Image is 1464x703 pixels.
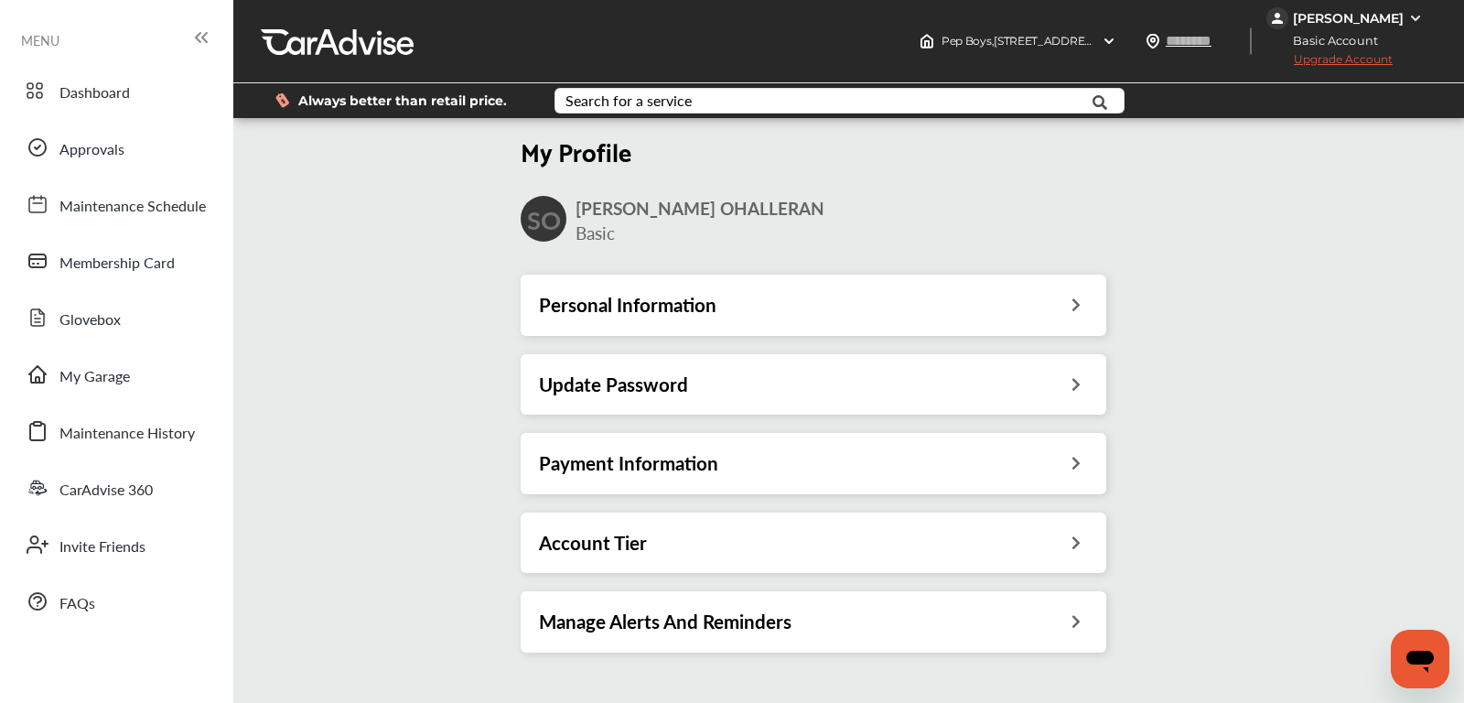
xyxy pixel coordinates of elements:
a: CarAdvise 360 [16,464,215,512]
span: FAQs [59,592,95,616]
span: MENU [21,33,59,48]
img: header-down-arrow.9dd2ce7d.svg [1102,34,1116,49]
span: Pep Boys , [STREET_ADDRESS][PERSON_NAME] [GEOGRAPHIC_DATA] , IL 60647 [942,34,1360,48]
img: WGsFRI8htEPBVLJbROoPRyZpYNWhNONpIPPETTm6eUC0GeLEiAAAAAElFTkSuQmCC [1408,11,1423,26]
a: Dashboard [16,67,215,114]
span: Maintenance Schedule [59,195,206,219]
a: Maintenance History [16,407,215,455]
span: My Garage [59,365,130,389]
span: Always better than retail price. [298,94,507,107]
span: Maintenance History [59,422,195,446]
h2: SO [527,203,561,235]
a: Glovebox [16,294,215,341]
span: Glovebox [59,308,121,332]
h3: Update Password [539,373,688,396]
span: Invite Friends [59,535,145,559]
a: FAQs [16,578,215,625]
h2: My Profile [521,135,1106,167]
a: My Garage [16,351,215,398]
img: jVpblrzwTbfkPYzPPzSLxeg0AAAAASUVORK5CYII= [1266,7,1288,29]
a: Approvals [16,124,215,171]
h3: Personal Information [539,293,716,317]
span: Approvals [59,138,124,162]
div: Search for a service [565,93,692,108]
span: CarAdvise 360 [59,479,153,503]
img: header-home-logo.8d720a4f.svg [920,34,934,49]
div: [PERSON_NAME] [1293,10,1404,27]
span: Dashboard [59,81,130,105]
img: header-divider.bc55588e.svg [1250,27,1252,55]
img: location_vector.a44bc228.svg [1146,34,1160,49]
img: dollor_label_vector.a70140d1.svg [275,92,289,108]
h3: Manage Alerts And Reminders [539,610,791,633]
a: Membership Card [16,237,215,285]
h3: Account Tier [539,531,647,555]
span: [PERSON_NAME] OHALLERAN [576,196,824,221]
span: Upgrade Account [1266,52,1393,75]
a: Invite Friends [16,521,215,568]
span: Basic Account [1268,31,1392,50]
iframe: Button to launch messaging window [1391,630,1449,688]
a: Maintenance Schedule [16,180,215,228]
span: Membership Card [59,252,175,276]
span: Basic [576,221,615,245]
h3: Payment Information [539,451,718,475]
